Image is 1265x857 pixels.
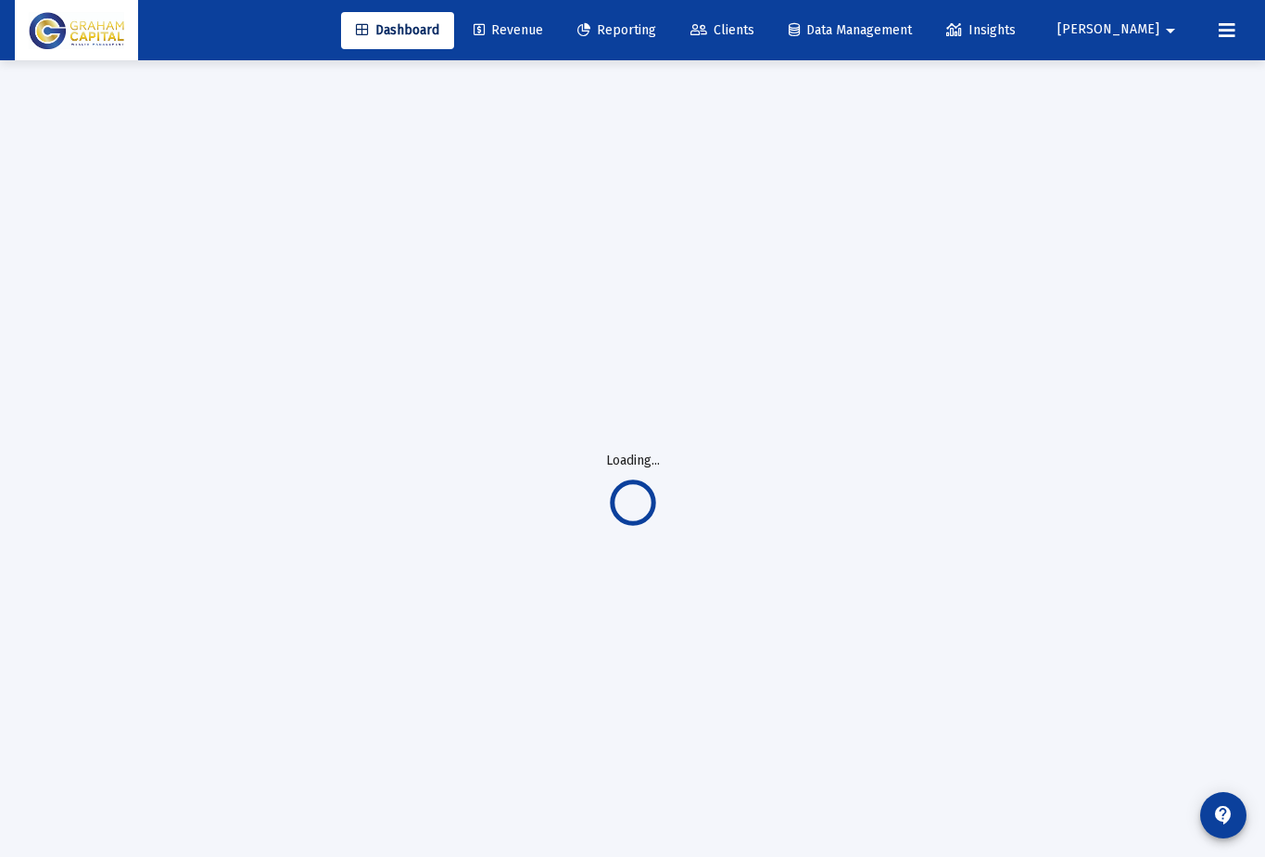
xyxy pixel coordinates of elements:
[474,22,543,38] span: Revenue
[356,22,439,38] span: Dashboard
[577,22,656,38] span: Reporting
[341,12,454,49] a: Dashboard
[29,12,124,49] img: Dashboard
[676,12,769,49] a: Clients
[1057,22,1159,38] span: [PERSON_NAME]
[789,22,912,38] span: Data Management
[1035,11,1204,48] button: [PERSON_NAME]
[459,12,558,49] a: Revenue
[931,12,1031,49] a: Insights
[774,12,927,49] a: Data Management
[1159,12,1182,49] mat-icon: arrow_drop_down
[1212,804,1234,826] mat-icon: contact_support
[946,22,1016,38] span: Insights
[690,22,754,38] span: Clients
[563,12,671,49] a: Reporting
